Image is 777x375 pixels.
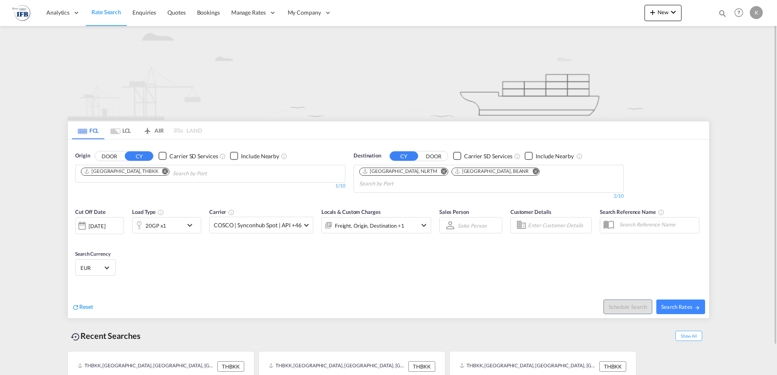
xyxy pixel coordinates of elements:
input: Chips input. [173,167,250,180]
div: K [750,6,763,19]
div: 20GP x1icon-chevron-down [132,217,201,233]
div: 20GP x1 [145,220,166,231]
div: 1/10 [75,183,345,190]
md-icon: Unchecked: Ignores neighbouring ports when fetching rates.Checked : Includes neighbouring ports w... [576,153,583,159]
div: [DATE] [89,222,105,230]
span: Customer Details [510,209,551,215]
span: Locals & Custom Charges [321,209,381,215]
md-select: Sales Person [457,220,488,231]
button: Remove [436,168,448,176]
div: Press delete to remove this chip. [454,168,531,175]
input: Enter Customer Details [528,219,589,231]
div: Recent Searches [67,327,144,345]
span: Destination [354,152,381,160]
div: Carrier SD Services [169,152,218,160]
span: New [648,9,678,15]
button: DOOR [419,151,448,161]
md-icon: icon-backup-restore [71,332,80,342]
span: Quotes [167,9,185,16]
span: Search Reference Name [600,209,664,215]
div: Carrier SD Services [464,152,512,160]
div: THBKK, Bangkok, Thailand, South East Asia, Asia Pacific [460,361,597,372]
md-checkbox: Checkbox No Ink [230,152,279,160]
button: Note: By default Schedule search will only considerorigin ports, destination ports and cut off da... [603,300,652,314]
div: 2/10 [354,193,624,200]
md-icon: Your search will be saved by the below given name [658,209,664,216]
span: Bookings [197,9,220,16]
md-icon: icon-chevron-down [668,7,678,17]
md-chips-wrap: Chips container. Use arrow keys to select chips. [358,165,619,190]
span: Carrier [209,209,234,215]
span: Origin [75,152,90,160]
span: COSCO | Synconhub Spot | API +46 [214,221,302,229]
div: THBKK [599,361,626,372]
span: Enquiries [132,9,156,16]
div: THBKK [408,361,435,372]
md-icon: Unchecked: Ignores neighbouring ports when fetching rates.Checked : Includes neighbouring ports w... [281,153,287,159]
md-select: Select Currency: € EUREuro [80,262,111,274]
button: icon-plus 400-fgNewicon-chevron-down [645,5,682,21]
div: OriginDOOR CY Checkbox No InkUnchecked: Search for CY (Container Yard) services for all selected ... [68,140,709,318]
span: Help [732,6,746,19]
div: Rotterdam, NLRTM [362,168,437,175]
md-datepicker: Select [75,233,81,244]
button: Remove [157,168,169,176]
div: Freight Origin Destination Factory Stuffingicon-chevron-down [321,217,431,233]
md-tab-item: FCL [72,121,104,139]
span: Manage Rates [231,9,266,17]
img: b4b53bb0256b11ee9ca18b7abc72fd7f.png [12,4,30,22]
md-icon: Unchecked: Search for CY (Container Yard) services for all selected carriers.Checked : Search for... [514,153,521,159]
md-tab-item: LCL [104,121,137,139]
div: THBKK [217,361,244,372]
div: icon-refreshReset [72,303,93,312]
md-checkbox: Checkbox No Ink [525,152,574,160]
button: Remove [527,168,539,176]
md-pagination-wrapper: Use the left and right arrow keys to navigate between tabs [72,121,202,139]
span: Cut Off Date [75,209,106,215]
span: EUR [80,264,103,272]
span: Rate Search [91,9,121,15]
input: Chips input. [359,177,436,190]
md-chips-wrap: Chips container. Use arrow keys to select chips. [80,165,253,180]
span: Sales Person [439,209,469,215]
div: icon-magnify [718,9,727,21]
md-checkbox: Checkbox No Ink [158,152,218,160]
md-icon: icon-arrow-right [695,305,700,310]
img: new-FCL.png [67,26,710,120]
div: Include Nearby [241,152,279,160]
div: Freight Origin Destination Factory Stuffing [335,220,404,231]
div: Press delete to remove this chip. [362,168,439,175]
md-icon: The selected Trucker/Carrierwill be displayed in the rate results If the rates are from another f... [228,209,234,216]
span: Analytics [46,9,69,17]
div: Bangkok, THBKK [84,168,158,175]
md-checkbox: Checkbox No Ink [453,152,512,160]
md-tab-item: AIR [137,121,169,139]
button: DOOR [95,151,124,161]
button: Search Ratesicon-arrow-right [656,300,705,314]
div: [DATE] [75,217,124,234]
md-icon: icon-magnify [718,9,727,18]
div: Include Nearby [536,152,574,160]
span: Search Currency [75,251,111,257]
md-icon: icon-chevron-down [185,220,199,230]
span: Search Rates [661,304,700,310]
md-icon: icon-refresh [72,304,79,311]
div: Help [732,6,750,20]
div: Press delete to remove this chip. [84,168,160,175]
md-icon: icon-chevron-down [419,220,429,230]
md-icon: icon-information-outline [158,209,164,216]
span: Reset [79,303,93,310]
div: THBKK, Bangkok, Thailand, South East Asia, Asia Pacific [269,361,406,372]
button: CY [125,151,153,161]
input: Search Reference Name [615,218,699,231]
span: My Company [288,9,321,17]
div: Antwerp, BEANR [454,168,529,175]
button: CY [390,151,418,161]
md-icon: icon-plus 400-fg [648,7,658,17]
span: Show All [675,331,702,341]
md-icon: icon-airplane [143,126,152,132]
md-icon: Unchecked: Search for CY (Container Yard) services for all selected carriers.Checked : Search for... [219,153,226,159]
div: THBKK, Bangkok, Thailand, South East Asia, Asia Pacific [78,361,215,372]
span: Load Type [132,209,164,215]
